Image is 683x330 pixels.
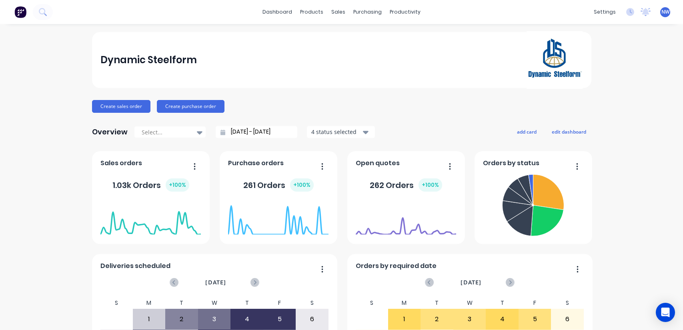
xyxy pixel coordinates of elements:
[590,6,620,18] div: settings
[112,178,189,192] div: 1.03k Orders
[133,297,166,309] div: M
[355,297,388,309] div: S
[258,6,296,18] a: dashboard
[205,278,226,287] span: [DATE]
[388,297,421,309] div: M
[527,31,583,89] img: Dynamic Steelform
[370,178,442,192] div: 262 Orders
[327,6,349,18] div: sales
[165,297,198,309] div: T
[311,128,362,136] div: 4 status selected
[386,6,425,18] div: productivity
[519,309,551,329] div: 5
[198,297,231,309] div: W
[656,303,675,322] div: Open Intercom Messenger
[290,178,314,192] div: + 100 %
[661,8,669,16] span: NW
[166,309,198,329] div: 2
[389,309,421,329] div: 1
[421,309,453,329] div: 2
[92,100,150,113] button: Create sales order
[92,124,128,140] div: Overview
[551,309,583,329] div: 6
[264,309,296,329] div: 5
[454,309,486,329] div: 3
[356,158,400,168] span: Open quotes
[483,158,539,168] span: Orders by status
[100,297,133,309] div: S
[263,297,296,309] div: F
[486,297,519,309] div: T
[231,309,263,329] div: 4
[307,126,375,138] button: 4 status selected
[296,297,328,309] div: S
[198,309,230,329] div: 3
[243,178,314,192] div: 261 Orders
[133,309,165,329] div: 1
[157,100,224,113] button: Create purchase order
[512,126,542,137] button: add card
[100,52,197,68] div: Dynamic Steelform
[519,297,551,309] div: F
[228,158,284,168] span: Purchase orders
[100,261,170,271] span: Deliveries scheduled
[100,158,142,168] span: Sales orders
[547,126,591,137] button: edit dashboard
[14,6,26,18] img: Factory
[230,297,263,309] div: T
[296,6,327,18] div: products
[453,297,486,309] div: W
[296,309,328,329] div: 6
[461,278,481,287] span: [DATE]
[421,297,453,309] div: T
[486,309,518,329] div: 4
[551,297,584,309] div: S
[166,178,189,192] div: + 100 %
[419,178,442,192] div: + 100 %
[349,6,386,18] div: purchasing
